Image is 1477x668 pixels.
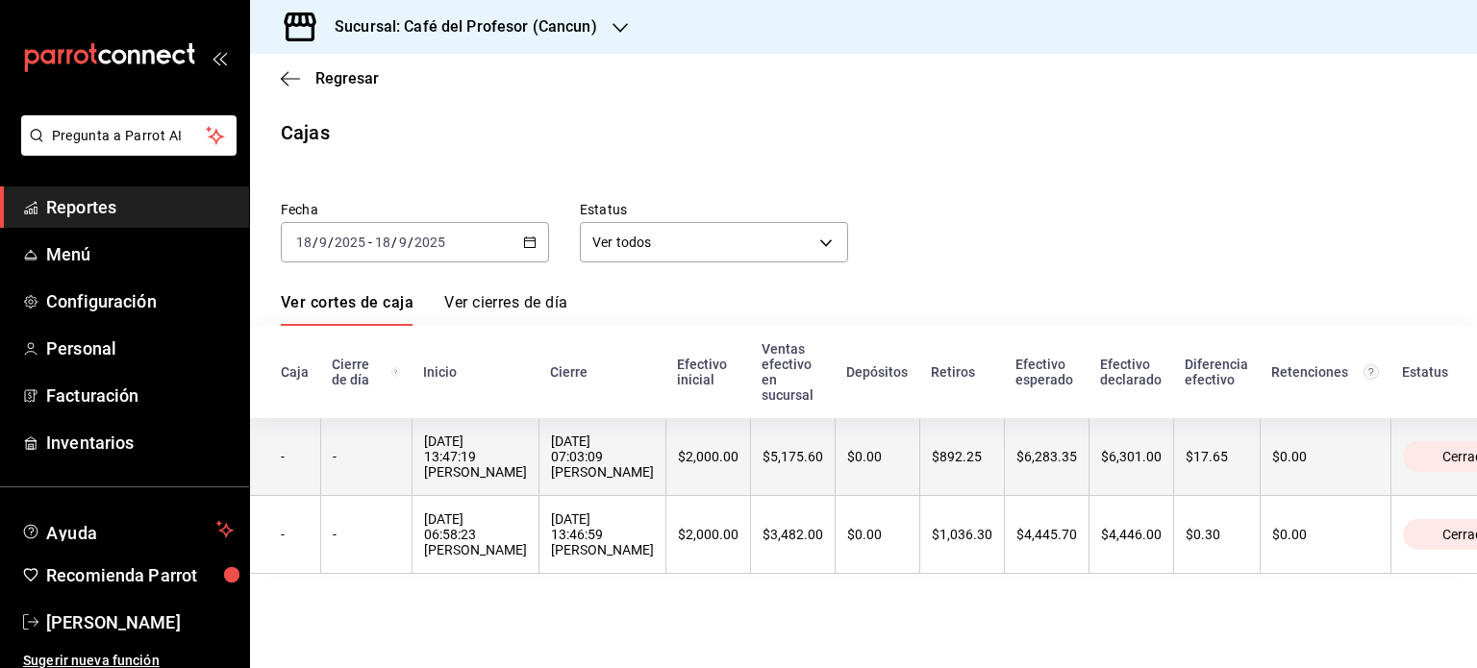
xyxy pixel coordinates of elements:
label: Estatus [580,203,848,216]
div: $0.00 [1272,527,1379,542]
div: Inicio [423,364,527,380]
div: $0.00 [847,449,908,464]
div: Cajas [281,118,330,147]
button: Pregunta a Parrot AI [21,115,237,156]
span: Inventarios [46,430,234,456]
div: Caja [281,364,309,380]
div: - [333,527,400,542]
div: Efectivo esperado [1015,357,1077,387]
span: / [408,235,413,250]
div: - [281,449,309,464]
div: $0.30 [1186,527,1248,542]
div: $4,446.00 [1101,527,1162,542]
div: Cierre [550,364,654,380]
button: open_drawer_menu [212,50,227,65]
div: Efectivo declarado [1100,357,1162,387]
span: / [328,235,334,250]
span: Reportes [46,194,234,220]
div: $2,000.00 [678,449,738,464]
button: Regresar [281,69,379,87]
div: [DATE] 07:03:09 [PERSON_NAME] [551,433,654,480]
div: [DATE] 06:58:23 [PERSON_NAME] [424,511,527,557]
span: Regresar [315,69,379,87]
div: $6,283.35 [1016,449,1077,464]
svg: Total de retenciones de propinas registradas [1364,364,1379,380]
div: $1,036.30 [932,527,992,542]
input: ---- [334,235,366,250]
div: $4,445.70 [1016,527,1077,542]
span: Ayuda [46,518,209,541]
div: Cierre de día [332,357,400,387]
div: $2,000.00 [678,527,738,542]
div: $892.25 [932,449,992,464]
span: Recomienda Parrot [46,562,234,588]
div: $0.00 [847,527,908,542]
div: - [281,527,309,542]
div: [DATE] 13:46:59 [PERSON_NAME] [551,511,654,557]
input: -- [374,235,391,250]
a: Ver cortes de caja [281,293,413,326]
div: Ventas efectivo en sucursal [762,341,823,403]
span: - [368,235,372,250]
div: $5,175.60 [763,449,823,464]
div: Diferencia efectivo [1185,357,1248,387]
a: Pregunta a Parrot AI [13,139,237,160]
div: Retiros [931,364,992,380]
div: Retenciones [1271,364,1379,380]
label: Fecha [281,203,549,216]
div: $0.00 [1272,449,1379,464]
span: Facturación [46,383,234,408]
a: Ver cierres de día [444,293,567,326]
div: Ver todos [580,222,848,262]
span: Pregunta a Parrot AI [52,126,207,146]
svg: El número de cierre de día es consecutivo y consolida todos los cortes de caja previos en un únic... [391,364,400,380]
div: $3,482.00 [763,527,823,542]
div: navigation tabs [281,293,567,326]
span: Menú [46,241,234,267]
div: $6,301.00 [1101,449,1162,464]
input: -- [398,235,408,250]
div: [DATE] 13:47:19 [PERSON_NAME] [424,433,527,480]
h3: Sucursal: Café del Profesor (Cancun) [319,15,597,38]
div: - [333,449,400,464]
span: Configuración [46,288,234,314]
div: Depósitos [846,364,908,380]
input: -- [295,235,313,250]
span: [PERSON_NAME] [46,609,234,635]
span: / [391,235,397,250]
span: / [313,235,318,250]
input: ---- [413,235,446,250]
input: -- [318,235,328,250]
span: Personal [46,335,234,361]
div: Efectivo inicial [677,357,738,387]
div: $17.65 [1186,449,1248,464]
